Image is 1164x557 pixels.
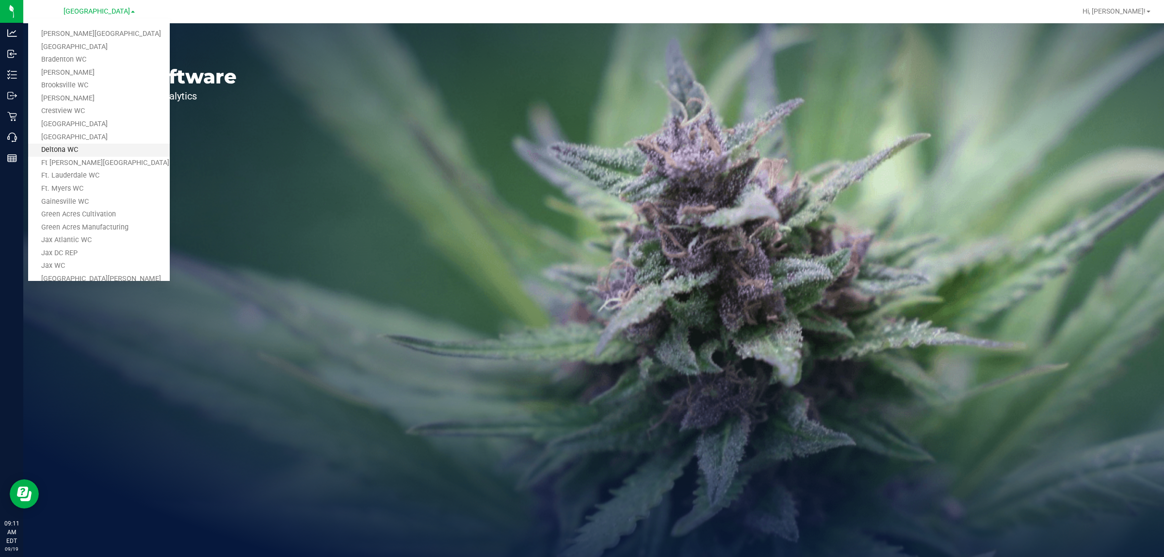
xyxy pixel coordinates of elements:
a: Jax WC [28,260,170,273]
a: Ft. Myers WC [28,182,170,196]
span: [GEOGRAPHIC_DATA] [64,7,130,16]
a: Ft [PERSON_NAME][GEOGRAPHIC_DATA] [28,157,170,170]
a: Deltona WC [28,144,170,157]
a: [GEOGRAPHIC_DATA] [28,41,170,54]
inline-svg: Inbound [7,49,17,59]
inline-svg: Inventory [7,70,17,80]
span: Hi, [PERSON_NAME]! [1083,7,1146,15]
a: Jax Atlantic WC [28,234,170,247]
inline-svg: Call Center [7,132,17,142]
a: [GEOGRAPHIC_DATA] [28,118,170,131]
a: [GEOGRAPHIC_DATA] [28,131,170,144]
a: [PERSON_NAME] [28,92,170,105]
a: Jax DC REP [28,247,170,260]
a: Crestview WC [28,105,170,118]
a: Ft. Lauderdale WC [28,169,170,182]
iframe: Resource center [10,479,39,508]
a: Green Acres Manufacturing [28,221,170,234]
inline-svg: Reports [7,153,17,163]
a: [PERSON_NAME][GEOGRAPHIC_DATA] [28,28,170,41]
a: Green Acres Cultivation [28,208,170,221]
inline-svg: Analytics [7,28,17,38]
p: 09:11 AM EDT [4,519,19,545]
inline-svg: Retail [7,112,17,121]
a: Gainesville WC [28,196,170,209]
a: [GEOGRAPHIC_DATA][PERSON_NAME] [28,273,170,286]
a: [PERSON_NAME] [28,66,170,80]
p: 09/19 [4,545,19,553]
a: Brooksville WC [28,79,170,92]
inline-svg: Outbound [7,91,17,100]
a: Bradenton WC [28,53,170,66]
